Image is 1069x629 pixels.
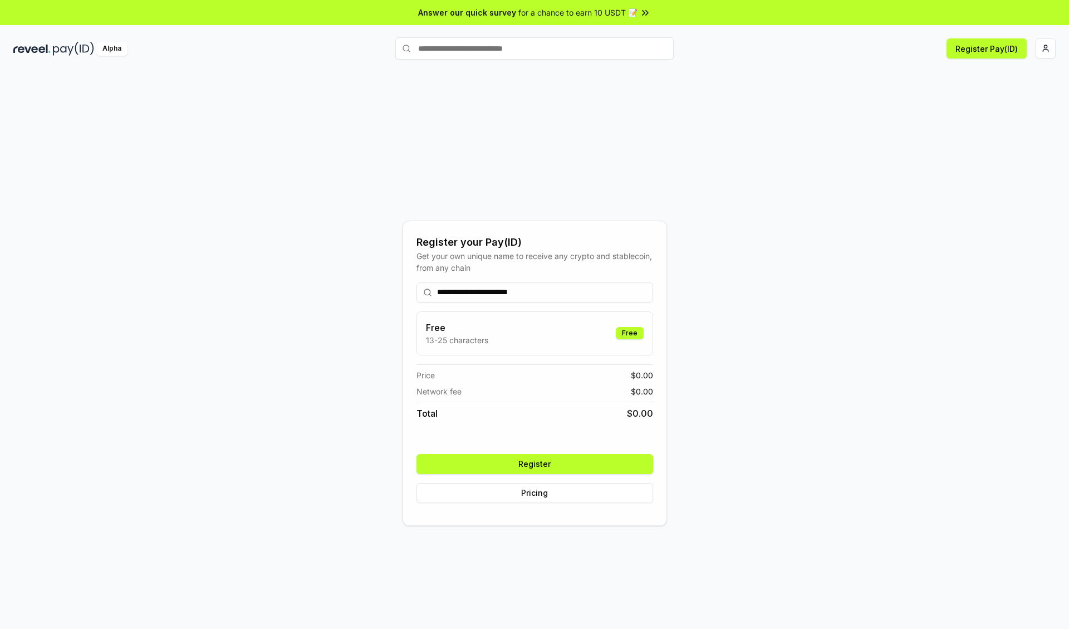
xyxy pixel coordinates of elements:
[631,386,653,397] span: $ 0.00
[416,369,435,381] span: Price
[416,407,438,420] span: Total
[13,42,51,56] img: reveel_dark
[53,42,94,56] img: pay_id
[96,42,128,56] div: Alpha
[631,369,653,381] span: $ 0.00
[426,321,488,334] h3: Free
[416,483,653,503] button: Pricing
[416,386,462,397] span: Network fee
[416,454,653,474] button: Register
[518,7,638,18] span: for a chance to earn 10 USDT 📝
[416,250,653,274] div: Get your own unique name to receive any crypto and stablecoin, from any chain
[616,327,644,339] div: Free
[426,334,488,346] p: 13-25 characters
[418,7,516,18] span: Answer our quick survey
[947,38,1027,58] button: Register Pay(ID)
[627,407,653,420] span: $ 0.00
[416,235,653,250] div: Register your Pay(ID)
